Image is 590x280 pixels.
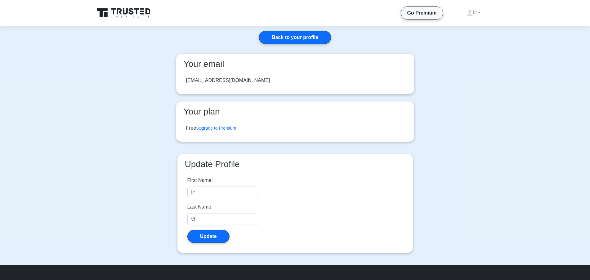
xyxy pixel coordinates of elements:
h3: Your email [181,59,409,69]
h3: Update Profile [182,159,408,170]
a: Back to your profile [259,31,331,44]
div: Free [186,124,236,132]
a: Ilr [452,6,496,19]
button: Update [187,230,229,243]
a: Upgrade to Premium [196,126,236,131]
label: Last Name: [187,203,213,211]
h3: Your plan [181,106,409,117]
label: First Name: [187,177,213,184]
div: [EMAIL_ADDRESS][DOMAIN_NAME] [186,77,270,84]
a: Go Premium [404,9,440,17]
